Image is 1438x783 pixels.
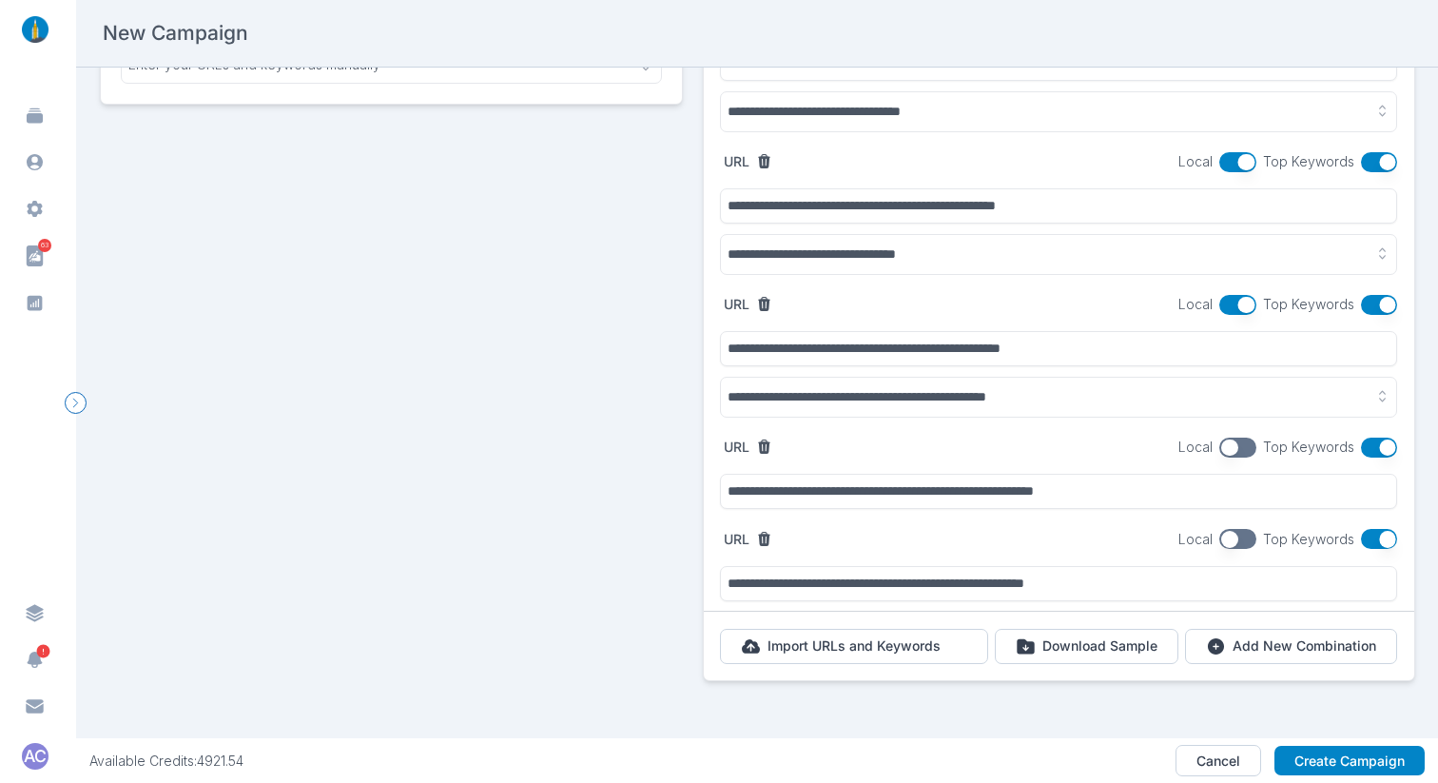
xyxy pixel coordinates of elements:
[724,531,749,548] label: URL
[1185,629,1397,664] button: Add New Combination
[768,637,941,655] p: Import URLs and Keywords
[720,629,988,664] button: Import URLs and Keywords
[1263,531,1354,547] span: Top Keywords
[995,629,1178,664] button: Download Sample
[1263,296,1354,312] span: Top Keywords
[724,296,749,313] label: URL
[724,153,749,170] label: URL
[15,16,55,43] img: linklaunch_small.2ae18699.png
[38,239,51,252] span: 63
[1274,746,1425,776] button: Create Campaign
[89,753,243,770] div: Available Credits: 4921.54
[1263,153,1354,169] span: Top Keywords
[1263,439,1354,455] span: Top Keywords
[1178,439,1213,455] span: Local
[1178,153,1213,169] span: Local
[1176,745,1261,777] button: Cancel
[1178,531,1213,547] span: Local
[724,439,749,456] label: URL
[1178,296,1213,312] span: Local
[1233,637,1376,655] p: Add New Combination
[103,20,248,47] h2: New Campaign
